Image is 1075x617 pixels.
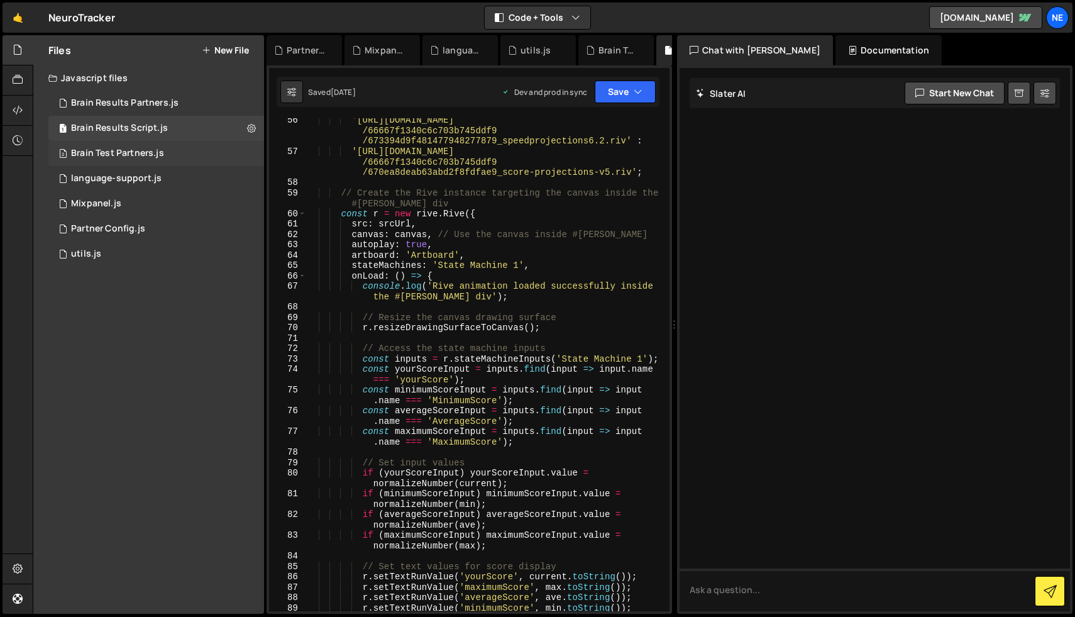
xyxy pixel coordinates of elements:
[485,6,590,29] button: Code + Tools
[269,603,306,614] div: 89
[33,65,264,91] div: Javascript files
[48,242,264,267] div: 10193/22976.js
[269,188,306,209] div: 59
[48,91,264,116] div: 10193/42700.js
[269,509,306,530] div: 82
[71,148,164,159] div: Brain Test Partners.js
[202,45,249,55] button: New File
[677,35,833,65] div: Chat with [PERSON_NAME]
[287,44,327,57] div: Partner Config.js
[269,323,306,333] div: 70
[71,97,179,109] div: Brain Results Partners.js
[269,447,306,458] div: 78
[269,458,306,469] div: 79
[71,123,168,134] div: Brain Results Script.js
[269,468,306,489] div: 80
[269,551,306,562] div: 84
[269,271,306,282] div: 66
[269,343,306,354] div: 72
[269,302,306,313] div: 68
[71,248,101,260] div: utils.js
[269,260,306,271] div: 65
[3,3,33,33] a: 🤙
[269,313,306,323] div: 69
[269,582,306,593] div: 87
[269,240,306,250] div: 63
[269,572,306,582] div: 86
[269,230,306,240] div: 62
[308,87,356,97] div: Saved
[331,87,356,97] div: [DATE]
[269,177,306,188] div: 58
[71,198,121,209] div: Mixpanel.js
[48,216,264,242] div: 10193/44615.js
[929,6,1042,29] a: [DOMAIN_NAME]
[905,82,1005,104] button: Start new chat
[48,191,264,216] div: 10193/36817.js
[269,333,306,344] div: 71
[269,406,306,426] div: 76
[59,150,67,160] span: 2
[269,385,306,406] div: 75
[269,489,306,509] div: 81
[595,81,656,103] button: Save
[269,562,306,572] div: 85
[48,43,71,57] h2: Files
[269,281,306,302] div: 67
[48,166,264,191] div: 10193/29405.js
[48,10,115,25] div: NeuroTracker
[269,147,306,178] div: 57
[269,219,306,230] div: 61
[269,426,306,447] div: 77
[59,125,67,135] span: 1
[598,44,639,57] div: Brain Test Partners.js
[71,223,145,235] div: Partner Config.js
[365,44,405,57] div: Mixpanel.js
[48,141,264,166] div: 10193/29054.js
[269,354,306,365] div: 73
[269,209,306,220] div: 60
[443,44,483,57] div: language-support.js
[269,364,306,385] div: 74
[502,87,587,97] div: Dev and prod in sync
[835,35,942,65] div: Documentation
[269,250,306,261] div: 64
[48,116,264,141] div: 10193/22950.js
[521,44,551,57] div: utils.js
[269,592,306,603] div: 88
[71,173,162,184] div: language-support.js
[1046,6,1069,29] a: Ne
[269,115,306,147] div: 56
[269,530,306,551] div: 83
[696,87,746,99] h2: Slater AI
